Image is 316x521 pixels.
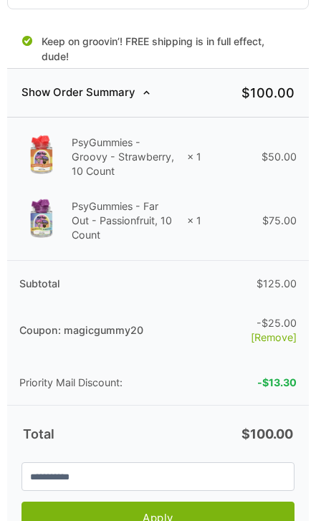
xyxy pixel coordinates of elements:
th: Coupon: magicgummy20 [7,301,209,360]
span: $ [262,317,268,329]
div: PsyGummies - Groovy - Strawberry, 10 Count [72,135,177,178]
th: Subtotal [7,261,209,301]
th: Total [7,406,209,463]
span: $ [241,426,250,441]
strong: - [257,376,297,388]
strong: × 1 [187,214,201,228]
bdi: 75.00 [262,214,297,226]
span: 25.00 [262,317,297,329]
bdi: 100.00 [241,85,295,100]
span: $ [262,150,268,163]
a: [Remove] [251,331,297,343]
span: $ [241,85,250,100]
bdi: 50.00 [262,150,297,163]
span: $ [257,277,263,290]
span: $ [262,376,269,388]
bdi: 13.30 [262,376,297,388]
div: PsyGummies - Far Out - Passionfruit, 10 Count [72,199,177,242]
td: - [209,301,309,360]
span: Show Order Summary [21,85,135,99]
img: Blackberry hero dose magic mushroom gummies in a PsyGuys branded jar [19,196,64,242]
span: $ [262,214,269,226]
bdi: 100.00 [241,426,293,441]
strong: × 1 [187,150,201,164]
bdi: 125.00 [257,277,297,290]
th: Priority Mail Discount: [7,360,209,406]
div: Keep on groovin’! FREE shipping is in full effect, dude! [21,24,295,68]
img: Strawberry macrodose magic mushroom gummies in a PsyGuys branded jar [19,133,64,178]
